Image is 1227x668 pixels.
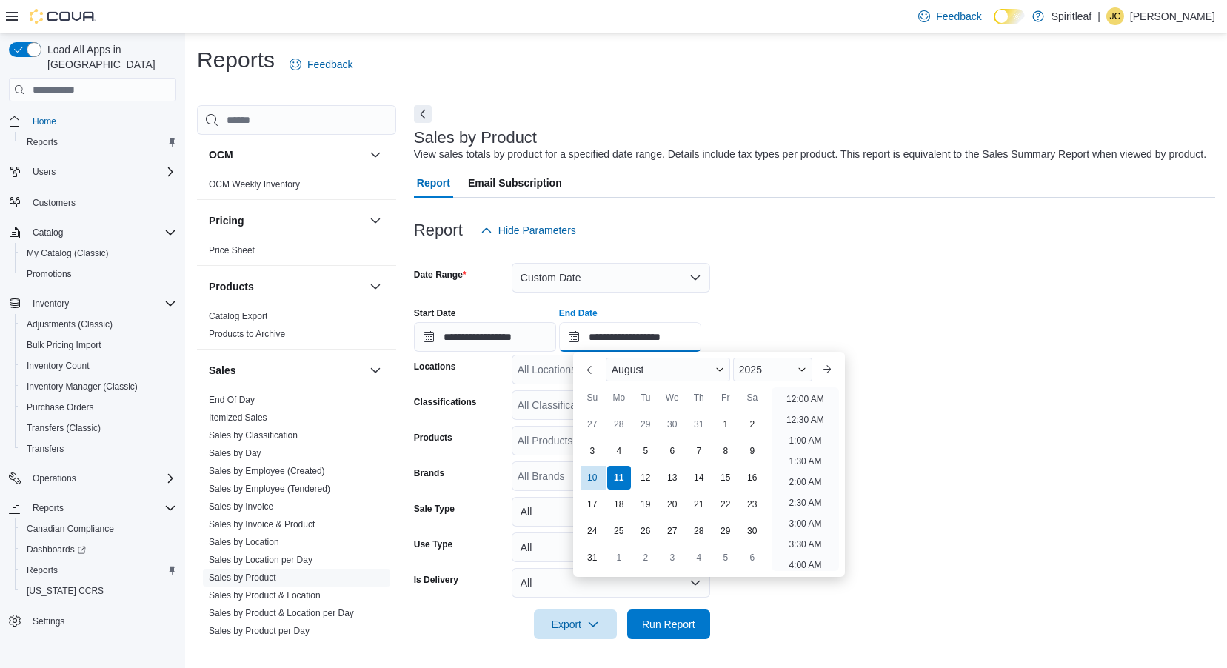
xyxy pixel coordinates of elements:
button: Customers [3,191,182,213]
button: Purchase Orders [15,397,182,418]
a: Catalog Export [209,311,267,321]
button: Operations [3,468,182,489]
button: Promotions [15,264,182,284]
li: 12:00 AM [780,390,830,408]
span: Operations [27,470,176,487]
span: Sales by Location per Day [209,554,312,566]
div: day-16 [740,466,764,490]
div: day-28 [687,519,711,543]
span: Inventory Manager (Classic) [27,381,138,393]
a: Sales by Employee (Created) [209,466,325,476]
button: Transfers (Classic) [15,418,182,438]
label: Brands [414,467,444,479]
span: Feedback [307,57,352,72]
span: Dark Mode [994,24,994,25]
span: Transfers [21,440,176,458]
div: Su [581,386,604,410]
span: Transfers [27,443,64,455]
a: My Catalog (Classic) [21,244,115,262]
a: OCM Weekly Inventory [209,179,300,190]
span: Sales by Invoice [209,501,273,512]
span: Sales by Classification [209,430,298,441]
span: Transfers (Classic) [21,419,176,437]
div: day-14 [687,466,711,490]
span: Sales by Day [209,447,261,459]
button: Products [367,278,384,295]
span: Settings [27,612,176,630]
button: Run Report [627,609,710,639]
a: Sales by Product & Location [209,590,321,601]
span: Reports [27,136,58,148]
div: day-29 [714,519,738,543]
div: Mo [607,386,631,410]
label: Date Range [414,269,467,281]
a: Sales by Location per Day [209,555,312,565]
span: Home [27,112,176,130]
span: Email Subscription [468,168,562,198]
div: day-4 [607,439,631,463]
a: Customers [27,194,81,212]
div: day-13 [661,466,684,490]
div: OCM [197,176,396,199]
button: Pricing [209,213,364,228]
button: Inventory [27,295,75,313]
div: day-23 [740,492,764,516]
span: Sales by Employee (Created) [209,465,325,477]
p: | [1097,7,1100,25]
button: Next [414,105,432,123]
span: Catalog [27,224,176,241]
label: Classifications [414,396,477,408]
span: Promotions [21,265,176,283]
span: JC [1110,7,1121,25]
span: Canadian Compliance [21,520,176,538]
div: day-29 [634,413,658,436]
a: Sales by Product per Day [209,626,310,636]
div: Sales [197,391,396,646]
li: 1:30 AM [783,452,827,470]
div: Button. Open the year selector. 2025 is currently selected. [733,358,812,381]
a: Dashboards [21,541,92,558]
div: day-19 [634,492,658,516]
span: Adjustments (Classic) [21,315,176,333]
button: All [512,497,710,527]
div: day-21 [687,492,711,516]
a: Itemized Sales [209,413,267,423]
span: Inventory Count [27,360,90,372]
span: Customers [33,197,76,209]
div: View sales totals by product for a specified date range. Details include tax types per product. T... [414,147,1206,162]
div: day-11 [607,466,631,490]
img: Cova [30,9,96,24]
button: Canadian Compliance [15,518,182,539]
button: Reports [15,560,182,581]
div: day-2 [634,546,658,570]
a: [US_STATE] CCRS [21,582,110,600]
span: OCM Weekly Inventory [209,178,300,190]
span: Inventory [27,295,176,313]
span: Purchase Orders [27,401,94,413]
h3: Sales [209,363,236,378]
span: Products to Archive [209,328,285,340]
span: My Catalog (Classic) [27,247,109,259]
label: Products [414,432,452,444]
a: Sales by Employee (Tendered) [209,484,330,494]
span: August [612,364,644,375]
div: Tu [634,386,658,410]
button: Custom Date [512,263,710,293]
div: day-5 [714,546,738,570]
span: Reports [21,561,176,579]
span: Reports [33,502,64,514]
a: Transfers [21,440,70,458]
span: Feedback [936,9,981,24]
span: Customers [27,193,176,211]
span: Dashboards [27,544,86,555]
span: Washington CCRS [21,582,176,600]
span: [US_STATE] CCRS [27,585,104,597]
a: Inventory Manager (Classic) [21,378,144,395]
a: Sales by Product [209,572,276,583]
div: day-9 [740,439,764,463]
a: Feedback [912,1,987,31]
a: End Of Day [209,395,255,405]
span: Adjustments (Classic) [27,318,113,330]
li: 3:00 AM [783,515,827,532]
button: My Catalog (Classic) [15,243,182,264]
